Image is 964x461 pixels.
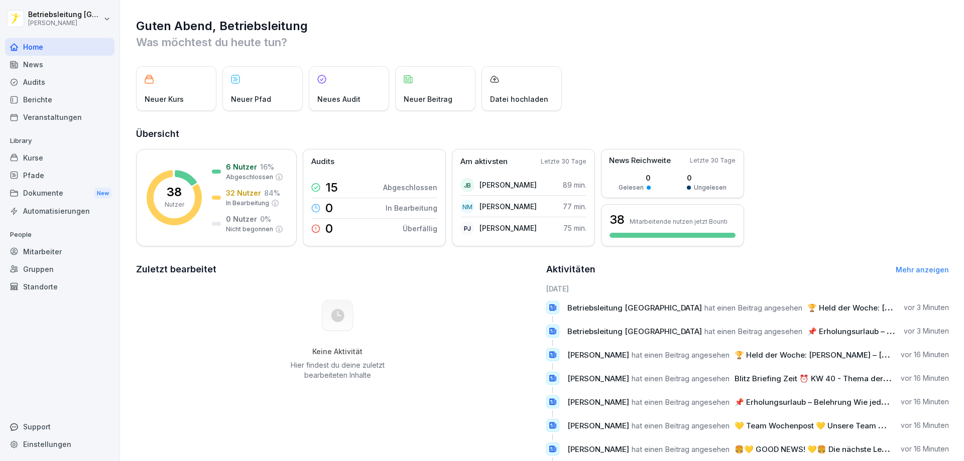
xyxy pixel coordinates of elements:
span: hat einen Beitrag angesehen [632,397,730,407]
p: vor 16 Minuten [901,420,949,430]
span: hat einen Beitrag angesehen [632,350,730,360]
a: Audits [5,73,114,91]
a: DokumenteNew [5,184,114,203]
p: 38 [167,186,182,198]
p: Betriebsleitung [GEOGRAPHIC_DATA] [28,11,101,19]
p: Nutzer [165,200,184,209]
span: hat einen Beitrag angesehen [704,327,802,336]
div: NM [460,200,474,214]
h6: [DATE] [546,283,949,294]
span: hat einen Beitrag angesehen [632,421,730,430]
p: 89 min. [563,180,586,190]
p: Mitarbeitende nutzen jetzt Bounti [630,218,728,225]
p: Neues Audit [317,94,360,104]
span: [PERSON_NAME] [567,374,629,383]
a: Gruppen [5,260,114,278]
p: Neuer Beitrag [404,94,452,104]
p: vor 16 Minuten [901,397,949,407]
p: Was möchtest du heute tun? [136,34,949,50]
p: 84 % [264,188,280,198]
a: News [5,56,114,73]
span: hat einen Beitrag angesehen [632,374,730,383]
p: vor 16 Minuten [901,373,949,383]
p: Letzte 30 Tage [541,157,586,166]
a: Standorte [5,278,114,295]
div: Support [5,418,114,435]
p: Neuer Pfad [231,94,271,104]
p: 0 % [260,214,271,224]
p: Gelesen [619,183,644,192]
div: New [94,188,111,199]
span: hat einen Beitrag angesehen [704,303,802,313]
span: [PERSON_NAME] [567,350,629,360]
a: Einstellungen [5,435,114,453]
p: 0 Nutzer [226,214,257,224]
p: News Reichweite [609,155,671,167]
p: 75 min. [563,223,586,233]
p: [PERSON_NAME] [479,201,537,212]
a: Mehr anzeigen [896,265,949,274]
h5: Keine Aktivität [287,347,388,356]
p: 16 % [260,162,274,172]
p: 0 [325,223,333,235]
p: [PERSON_NAME] [479,223,537,233]
p: 77 min. [563,201,586,212]
a: Automatisierungen [5,202,114,220]
p: vor 3 Minuten [904,326,949,336]
div: JB [460,178,474,192]
p: In Bearbeitung [226,199,269,208]
span: [PERSON_NAME] [567,397,629,407]
p: Nicht begonnen [226,225,273,234]
p: Datei hochladen [490,94,548,104]
p: vor 3 Minuten [904,302,949,313]
span: Betriebsleitung [GEOGRAPHIC_DATA] [567,303,702,313]
h3: 38 [610,211,625,228]
span: [PERSON_NAME] [567,421,629,430]
span: hat einen Beitrag angesehen [632,444,730,454]
h1: Guten Abend, Betriebsleitung [136,18,949,34]
p: Library [5,133,114,149]
a: Mitarbeiter [5,243,114,260]
p: 0 [325,202,333,214]
p: 32 Nutzer [226,188,261,198]
h2: Zuletzt bearbeitet [136,262,539,276]
p: 0 [687,173,727,183]
p: vor 16 Minuten [901,350,949,360]
div: Dokumente [5,184,114,203]
a: Veranstaltungen [5,108,114,126]
p: Abgeschlossen [226,173,273,182]
p: Audits [311,156,334,168]
p: Überfällig [403,223,437,234]
p: Ungelesen [694,183,727,192]
p: 15 [325,182,338,194]
p: Hier findest du deine zuletzt bearbeiteten Inhalte [287,360,388,380]
h2: Aktivitäten [546,262,595,276]
p: Am aktivsten [460,156,508,168]
h2: Übersicht [136,127,949,141]
a: Kurse [5,149,114,167]
p: Letzte 30 Tage [690,156,736,165]
p: 6 Nutzer [226,162,257,172]
p: People [5,227,114,243]
a: Berichte [5,91,114,108]
a: Home [5,38,114,56]
p: Neuer Kurs [145,94,184,104]
p: [PERSON_NAME] [28,20,101,27]
span: [PERSON_NAME] [567,444,629,454]
p: [PERSON_NAME] [479,180,537,190]
p: vor 16 Minuten [901,444,949,454]
p: 0 [619,173,651,183]
a: Pfade [5,167,114,184]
